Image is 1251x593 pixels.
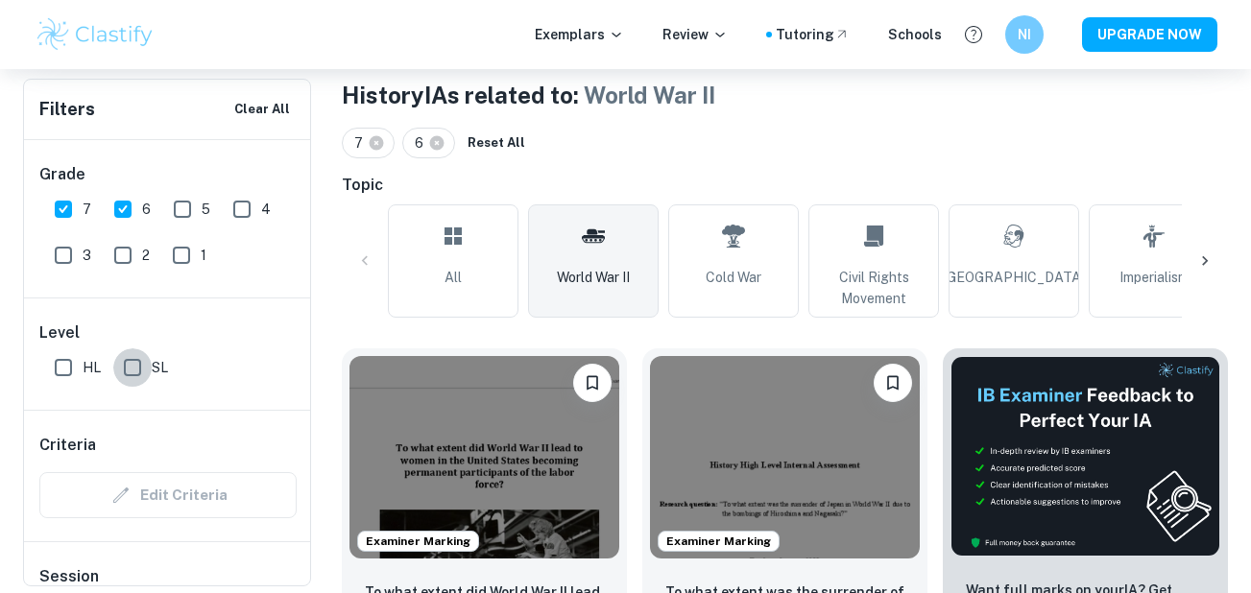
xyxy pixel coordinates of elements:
[557,267,630,288] span: World War II
[659,533,779,550] span: Examiner Marking
[662,24,728,45] p: Review
[342,174,1228,197] h6: Topic
[202,199,210,220] span: 5
[535,24,624,45] p: Exemplars
[957,18,990,51] button: Help and Feedback
[1119,267,1189,288] span: Imperialism
[650,356,920,558] img: History IA example thumbnail: To what extent was the surrender of Japa
[142,199,151,220] span: 6
[1005,15,1044,54] button: NI
[402,128,455,158] div: 6
[943,267,1085,288] span: [GEOGRAPHIC_DATA]
[39,472,297,518] div: Criteria filters are unavailable when searching by topic
[874,364,912,402] button: Bookmark
[39,434,96,457] h6: Criteria
[950,356,1220,557] img: Thumbnail
[358,533,478,550] span: Examiner Marking
[39,96,95,123] h6: Filters
[342,128,395,158] div: 7
[142,245,150,266] span: 2
[445,267,462,288] span: All
[776,24,850,45] a: Tutoring
[817,267,930,309] span: Civil Rights Movement
[83,199,91,220] span: 7
[83,245,91,266] span: 3
[1013,24,1035,45] h6: NI
[83,357,101,378] span: HL
[349,356,619,558] img: History IA example thumbnail: To what extent did World War II lead to
[39,321,297,344] h6: Level
[584,82,715,108] span: World War II
[1082,17,1217,52] button: UPGRADE NOW
[261,199,271,220] span: 4
[229,95,295,124] button: Clear All
[201,245,206,266] span: 1
[39,163,297,186] h6: Grade
[354,132,372,154] span: 7
[888,24,942,45] a: Schools
[706,267,761,288] span: Cold War
[342,78,1228,112] h1: History IAs related to:
[415,132,432,154] span: 6
[463,129,530,157] button: Reset All
[152,357,168,378] span: SL
[573,364,612,402] button: Bookmark
[35,15,156,54] img: Clastify logo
